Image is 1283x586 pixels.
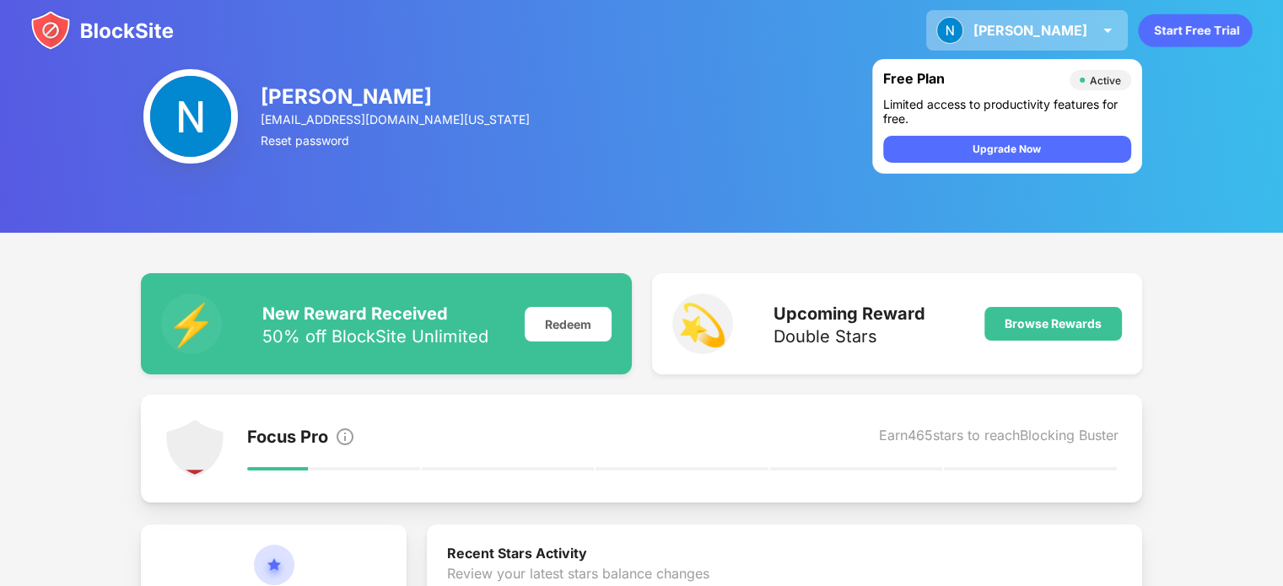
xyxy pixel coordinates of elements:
div: Double Stars [774,328,925,345]
div: [PERSON_NAME] [973,22,1087,39]
div: New Reward Received [262,304,488,324]
div: animation [1138,13,1253,47]
div: 50% off BlockSite Unlimited [262,328,488,345]
div: Recent Stars Activity [447,545,1122,565]
img: ACg8ocIyHAyCiISoizSiiAF6YhKSasKLMn3khbaTwp9LRlocFbY9rw=s96-c [936,17,963,44]
div: Reset password [261,133,531,148]
div: 💫 [672,293,733,354]
div: [EMAIL_ADDRESS][DOMAIN_NAME][US_STATE] [261,112,531,126]
img: blocksite-icon.svg [30,10,174,51]
div: ⚡️ [161,293,222,354]
div: Earn 465 stars to reach Blocking Buster [879,427,1119,450]
div: Active [1090,74,1121,87]
div: Free Plan [883,70,1061,90]
div: Browse Rewards [1005,317,1102,331]
div: Upcoming Reward [774,304,925,324]
img: points-level-1.svg [164,418,225,479]
div: Limited access to productivity features for free. [883,97,1131,126]
div: Focus Pro [247,427,328,450]
img: ACg8ocIyHAyCiISoizSiiAF6YhKSasKLMn3khbaTwp9LRlocFbY9rw=s96-c [143,69,238,164]
img: info.svg [335,427,355,447]
div: [PERSON_NAME] [261,84,531,109]
div: Redeem [525,307,612,341]
div: Upgrade Now [973,141,1041,158]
